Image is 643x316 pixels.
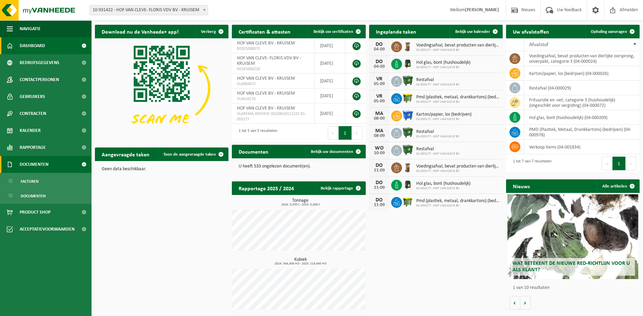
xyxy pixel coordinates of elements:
span: 01-053177 - HOF VAN CLEVE BV [416,204,499,208]
span: Karton/papier, los (bedrijven) [416,112,471,117]
span: Hol glas, bont (huishoudelijk) [416,181,470,186]
div: VR [373,76,386,82]
span: RED25008375 [237,46,309,52]
a: Toon de aangevraagde taken [158,147,228,161]
span: VLA904072 [237,81,309,87]
td: restafval (04-000029) [524,81,640,95]
span: HOF VAN CLEVE BV - KRUISEM [237,76,295,81]
span: VLAREMA-ARCHIVE-20130610111222-01-053177 [237,111,309,122]
h2: Documenten [232,145,275,158]
h2: Aangevraagde taken [95,147,156,161]
span: 01-053177 - HOF VAN CLEVE BV [416,169,499,173]
span: 2024: 344,400 m3 - 2025: 219,640 m3 [235,262,365,265]
button: 1 [339,126,352,140]
span: Gebruikers [20,88,45,105]
td: hol glas, bont (huishoudelijk) (04-000209) [524,110,640,125]
span: Product Shop [20,204,51,221]
span: Bedrijfsgegevens [20,54,59,71]
div: 05-09 [373,82,386,86]
span: Voedingsafval, bevat producten van dierlijke oorsprong, onverpakt, categorie 3 [416,164,499,169]
span: Pmd (plastiek, metaal, drankkartons) (bedrijven) [416,95,499,100]
button: Vorige [509,296,520,310]
a: Ophaling aanvragen [585,25,639,38]
span: Voedingsafval, bevat producten van dierlijke oorsprong, onverpakt, categorie 3 [416,43,499,48]
a: Bekijk uw documenten [305,145,365,158]
a: Wat betekent de nieuwe RED-richtlijn voor u als klant? [507,194,638,279]
button: Verberg [196,25,228,38]
strong: [PERSON_NAME] [465,7,499,13]
span: Hol glas, bont (huishoudelijk) [416,60,470,65]
span: Contracten [20,105,46,122]
button: Next [352,126,362,140]
span: Restafval [416,77,460,83]
div: DO [373,163,386,168]
div: WO [373,145,386,151]
td: voedingsafval, bevat producten van dierlijke oorsprong, onverpakt, categorie 3 (04-000024) [524,51,640,66]
button: Previous [328,126,339,140]
h2: Download nu de Vanheede+ app! [95,25,185,38]
span: Contactpersonen [20,71,59,88]
a: Bekijk rapportage [315,181,365,195]
span: Toon de aangevraagde taken [163,152,216,157]
div: DO [373,180,386,185]
span: Bekijk uw kalender [455,29,490,34]
span: Pmd (plastiek, metaal, drankkartons) (bedrijven) [416,198,499,204]
div: MA [373,128,386,134]
span: Kalender [20,122,41,139]
div: DO [373,197,386,203]
div: 1 tot 7 van 7 resultaten [509,156,551,171]
div: 11-09 [373,203,386,208]
div: DO [373,42,386,47]
button: Volgende [520,296,531,310]
span: Afvalstof [529,42,548,47]
span: 01-053177 - HOF VAN CLEVE BV [416,135,460,139]
p: 1 van 10 resultaten [513,285,636,290]
td: [DATE] [315,38,346,53]
span: Acceptatievoorwaarden [20,221,75,238]
div: 04-09 [373,47,386,52]
img: WB-1100-HPE-GN-01 [402,75,414,86]
h2: Nieuws [506,179,537,193]
p: Geen data beschikbaar. [102,167,222,172]
span: 01-053177 - HOF VAN CLEVE BV [416,83,460,87]
img: WB-0140-HPE-BN-01 [402,161,414,173]
span: Wat betekent de nieuwe RED-richtlijn voor u als klant? [513,261,630,273]
span: 01-053177 - HOF VAN CLEVE BV [416,117,471,121]
span: Bekijk uw documenten [311,150,353,154]
div: 11-09 [373,168,386,173]
span: 2024: 0,035 t - 2025: 0,000 t [235,203,365,206]
div: DO [373,59,386,64]
span: Ophaling aanvragen [591,29,627,34]
td: karton/papier, los (bedrijven) (04-000026) [524,66,640,81]
img: WB-1100-HPE-BE-01 [402,110,414,121]
img: WB-1100-HPE-GN-50 [402,92,414,104]
span: RED25000220 [237,66,309,72]
td: [DATE] [315,103,346,124]
a: Documenten [2,189,90,202]
a: Facturen [2,175,90,187]
h2: Rapportage 2025 / 2024 [232,181,301,195]
span: VLA610176 [237,96,309,102]
button: 1 [612,157,626,170]
div: 05-09 [373,99,386,104]
span: Restafval [416,129,460,135]
td: PMD (Plastiek, Metaal, Drankkartons) (bedrijven) (04-000978) [524,125,640,140]
img: WB-1100-HPE-GN-01 [402,127,414,138]
img: WB-1100-HPE-GN-01 [402,144,414,156]
span: HOF VAN CLEVE BV - KRUISEM [237,91,295,96]
div: MA [373,111,386,116]
span: 01-053177 - HOF VAN CLEVE BV [416,186,470,191]
div: 04-09 [373,64,386,69]
span: Facturen [21,175,39,188]
span: Bekijk uw certificaten [314,29,353,34]
span: 01-053177 - HOF VAN CLEVE BV [416,48,499,52]
span: HOF VAN CLEVE BV - KRUISEM [237,106,295,111]
a: Alle artikelen [597,179,639,193]
h2: Certificaten & attesten [232,25,297,38]
h3: Tonnage [235,198,365,206]
span: 01-053177 - HOF VAN CLEVE BV [416,65,470,70]
span: Dashboard [20,37,45,54]
div: 10-09 [373,151,386,156]
span: HOF VAN CLEVE BV - KRUISEM [237,41,295,46]
span: Restafval [416,146,460,152]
